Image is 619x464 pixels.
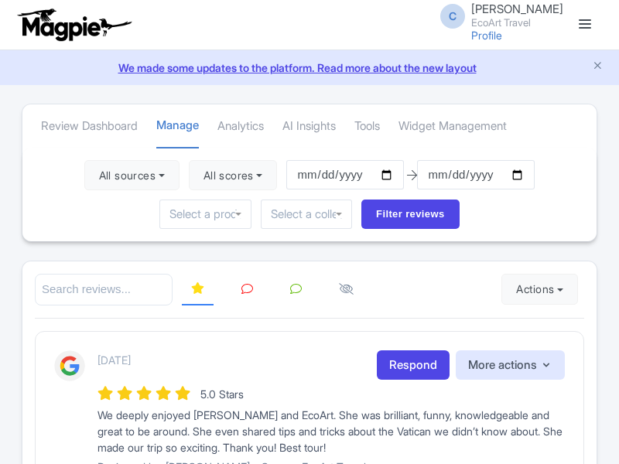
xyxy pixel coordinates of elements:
button: All sources [84,160,180,191]
a: Manage [156,104,199,148]
input: Search reviews... [35,274,173,305]
a: Widget Management [398,105,507,148]
a: Tools [354,105,380,148]
a: AI Insights [282,105,336,148]
img: logo-ab69f6fb50320c5b225c76a69d11143b.png [14,8,134,42]
button: Close announcement [592,58,604,76]
span: [PERSON_NAME] [471,2,563,16]
a: Review Dashboard [41,105,138,148]
span: C [440,4,465,29]
a: C [PERSON_NAME] EcoArt Travel [431,3,563,28]
input: Select a collection [271,207,342,221]
button: All scores [189,160,278,191]
input: Filter reviews [361,200,460,229]
small: EcoArt Travel [471,18,563,28]
a: Profile [471,29,502,42]
input: Select a product [169,207,241,221]
div: We deeply enjoyed [PERSON_NAME] and EcoArt. She was brilliant, funny, knowledgeable and great to ... [97,407,565,455]
button: Actions [501,274,578,305]
button: More actions [456,350,565,380]
span: 5.0 Stars [200,387,244,401]
p: [DATE] [97,352,131,368]
img: Google Logo [54,350,85,381]
a: We made some updates to the platform. Read more about the new layout [9,60,610,76]
a: Analytics [217,105,264,148]
a: Respond [377,350,450,380]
